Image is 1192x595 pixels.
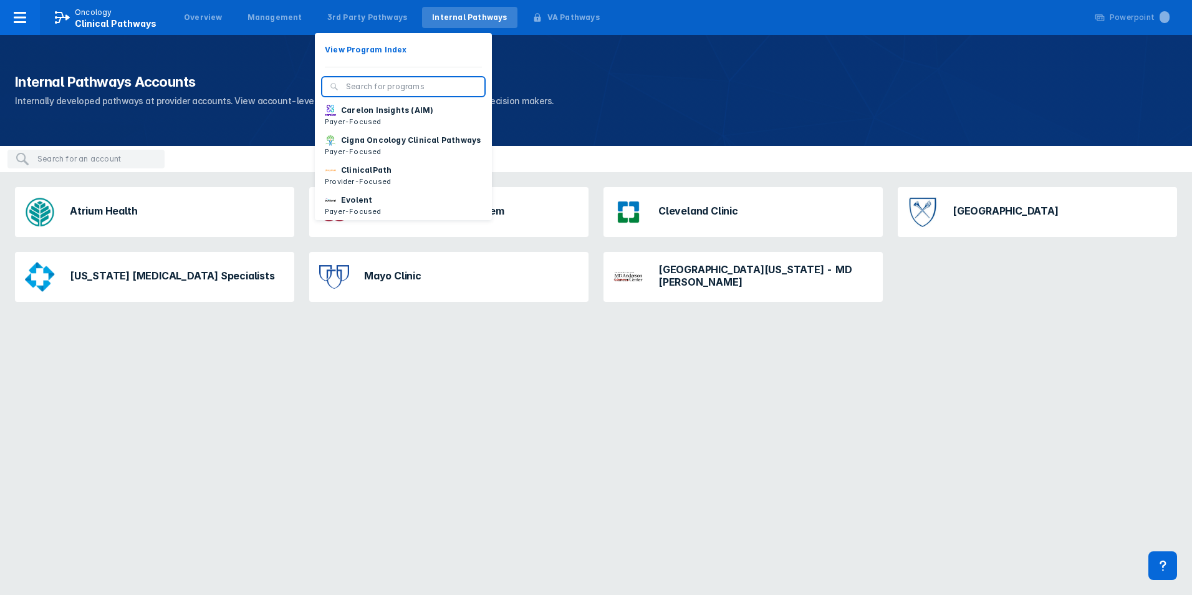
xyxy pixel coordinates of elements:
div: Internal Pathways [432,12,507,23]
h1: Internal Pathways Accounts [15,72,1177,91]
input: Search for an account [37,153,157,165]
p: Evolent [341,195,372,206]
img: emory.png [908,197,938,227]
div: Overview [184,12,223,23]
button: ClinicalPathProvider-Focused [315,161,492,191]
a: Overview [174,7,233,28]
span: Clinical Pathways [75,18,156,29]
img: md-anderson.png [613,271,643,283]
p: Payer-Focused [325,206,382,217]
h3: Atrium Health [70,205,137,217]
input: Search for programs [346,81,477,92]
h3: [GEOGRAPHIC_DATA][US_STATE] - MD [PERSON_NAME] [658,263,873,288]
p: ClinicalPath [341,165,392,176]
a: Cedars-Sinai Health System [309,187,589,237]
img: cigna-oncology-clinical-pathways.png [325,135,336,146]
p: Internally developed pathways at provider accounts. View account-level pathway structure, positio... [15,94,1177,109]
button: EvolentPayer-Focused [315,191,492,221]
img: georgia-cancer-specialists.png [25,262,55,292]
p: Payer-Focused [325,116,433,127]
h3: [US_STATE] [MEDICAL_DATA] Specialists [70,269,275,282]
a: Cleveland Clinic [603,187,883,237]
h3: Cedars-Sinai Health System [364,205,504,217]
img: cleveland-clinic.png [613,197,643,227]
a: [US_STATE] [MEDICAL_DATA] Specialists [15,252,294,302]
a: [GEOGRAPHIC_DATA] [898,187,1177,237]
div: Contact Support [1148,551,1177,580]
h3: [GEOGRAPHIC_DATA] [953,205,1059,217]
button: Carelon Insights (AIM)Payer-Focused [315,101,492,131]
div: VA Pathways [547,12,600,23]
img: carelon-insights.png [325,105,336,116]
img: new-century-health.png [325,195,336,206]
button: Cigna Oncology Clinical PathwaysPayer-Focused [315,131,492,161]
a: Atrium Health [15,187,294,237]
div: Powerpoint [1110,12,1170,23]
p: Cigna Oncology Clinical Pathways [341,135,481,146]
div: 3rd Party Pathways [327,12,408,23]
a: Mayo Clinic [309,252,589,302]
h3: Mayo Clinic [364,269,421,282]
p: View Program Index [325,44,407,56]
p: Provider-Focused [325,176,392,187]
button: View Program Index [315,41,492,59]
a: Management [238,7,312,28]
img: atrium-health.png [25,197,55,227]
div: Management [248,12,302,23]
h3: Cleveland Clinic [658,205,738,217]
a: 3rd Party Pathways [317,7,418,28]
img: mayo-clinic.png [319,265,349,289]
a: Internal Pathways [422,7,517,28]
a: [GEOGRAPHIC_DATA][US_STATE] - MD [PERSON_NAME] [603,252,883,302]
p: Carelon Insights (AIM) [341,105,433,116]
p: Payer-Focused [325,146,481,157]
img: via-oncology.png [325,165,336,176]
p: Oncology [75,7,112,18]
